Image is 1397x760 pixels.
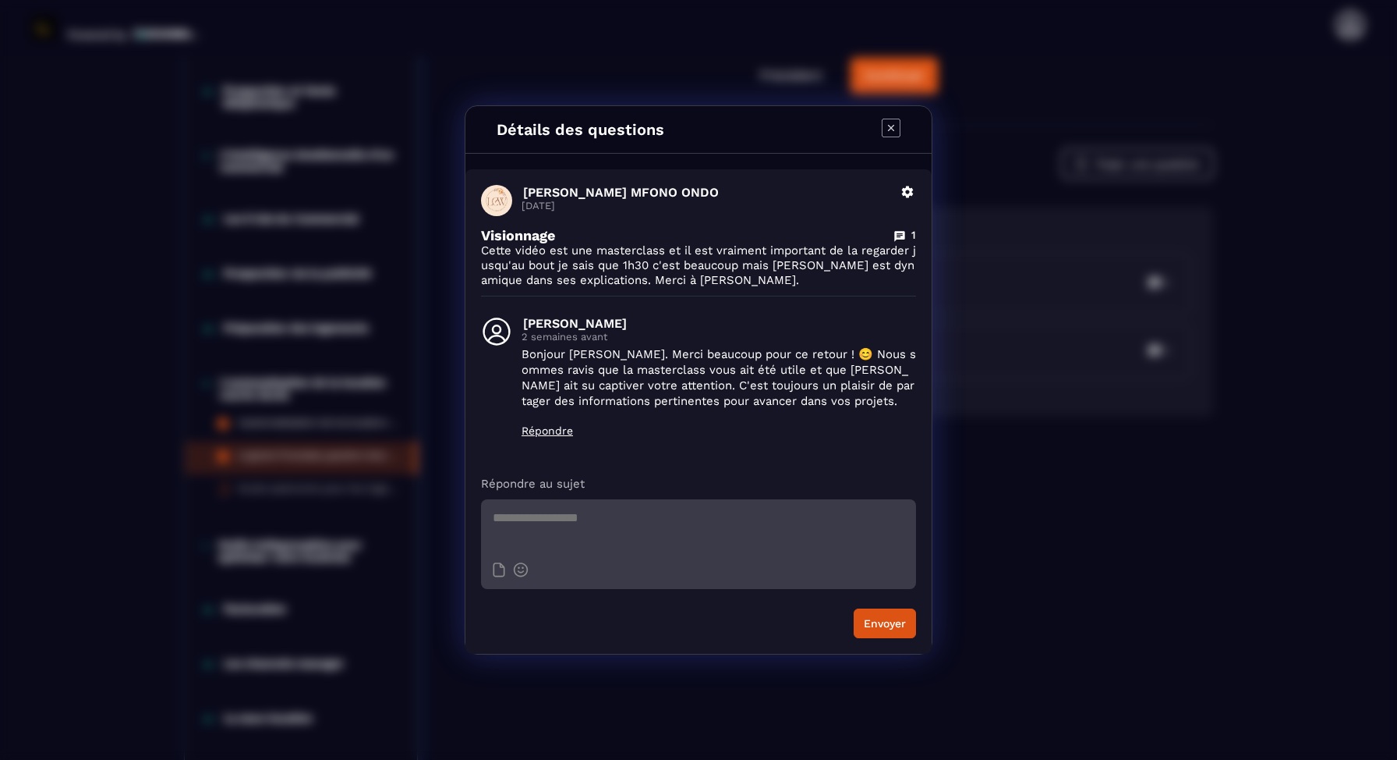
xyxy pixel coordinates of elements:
h4: Détails des questions [497,120,664,139]
p: Cette vidéo est une masterclass et il est vraiment important de la regarder jusqu'au bout je sais... [481,243,916,288]
p: [PERSON_NAME] [523,316,916,331]
p: Répondre au sujet [481,476,916,492]
p: [PERSON_NAME] MFONO ONDO [523,185,891,200]
p: Bonjour [PERSON_NAME]. Merci beaucoup pour ce retour ! 😊 Nous sommes ravis que la masterclass vou... [522,346,916,409]
p: 1 [911,228,916,243]
p: 2 semaines avant [522,331,916,343]
p: Répondre [522,424,916,437]
button: Envoyer [854,609,916,638]
p: [DATE] [522,200,891,211]
p: Visionnage [481,227,555,243]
